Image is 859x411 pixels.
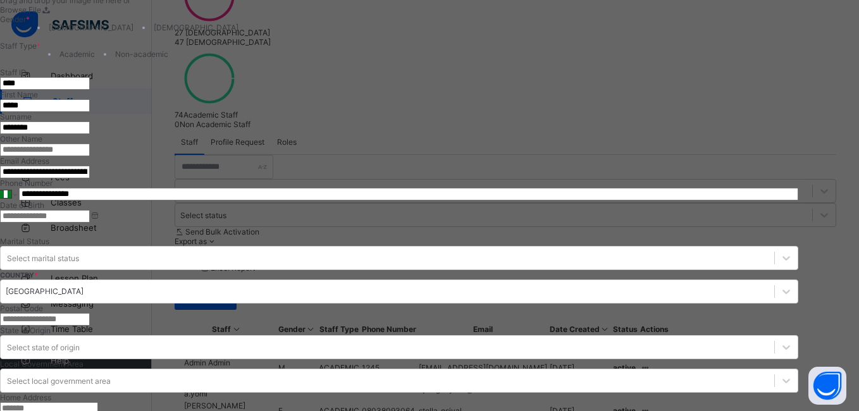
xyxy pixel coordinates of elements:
[49,23,133,32] label: [DEMOGRAPHIC_DATA]
[115,49,168,59] label: Non-academic
[7,253,79,262] div: Select marital status
[59,49,95,59] label: Academic
[6,286,83,296] div: [GEOGRAPHIC_DATA]
[7,342,80,352] div: Select state of origin
[154,23,238,32] label: [DEMOGRAPHIC_DATA]
[7,376,111,385] div: Select local government area
[808,367,846,405] button: Open asap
